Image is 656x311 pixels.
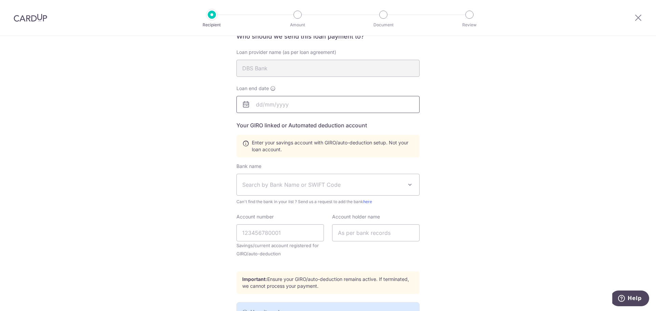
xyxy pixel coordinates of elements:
h5: Your GIRO linked or Automated deduction account [236,121,420,129]
label: Account holder name [332,213,380,220]
p: Amount [272,22,323,28]
label: Loan end date [236,85,276,92]
label: Bank name [236,163,261,170]
span: Can't find the bank in your list ? Send us a request to add the bank [236,198,420,205]
p: Recipient [187,22,237,28]
iframe: Opens a widget where you can find more information [612,291,649,308]
p: Ensure your GIRO/auto-deduction remains active. If terminated, we cannot process your payment. [242,276,414,289]
input: 123456780001 [236,224,324,241]
span: Enter your savings account with GIRO/auto-deduction setup. Not your loan account. [252,139,414,153]
h6: Who should we send this loan payment to? [236,32,420,41]
strong: Important: [242,276,267,282]
input: As per bank records [332,224,420,241]
span: Search by Bank Name or SWIFT Code [242,181,403,189]
small: Savings/current account registered for GIRO/auto-deduction [236,241,324,258]
img: CardUp [14,14,47,22]
input: As stated in loan agreement [236,60,420,77]
span: Loan provider name (as per loan agreement) [236,49,336,55]
p: Document [358,22,409,28]
p: Review [444,22,495,28]
a: here [363,199,372,204]
input: dd/mm/yyyy [236,96,420,113]
label: Account number [236,213,274,220]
